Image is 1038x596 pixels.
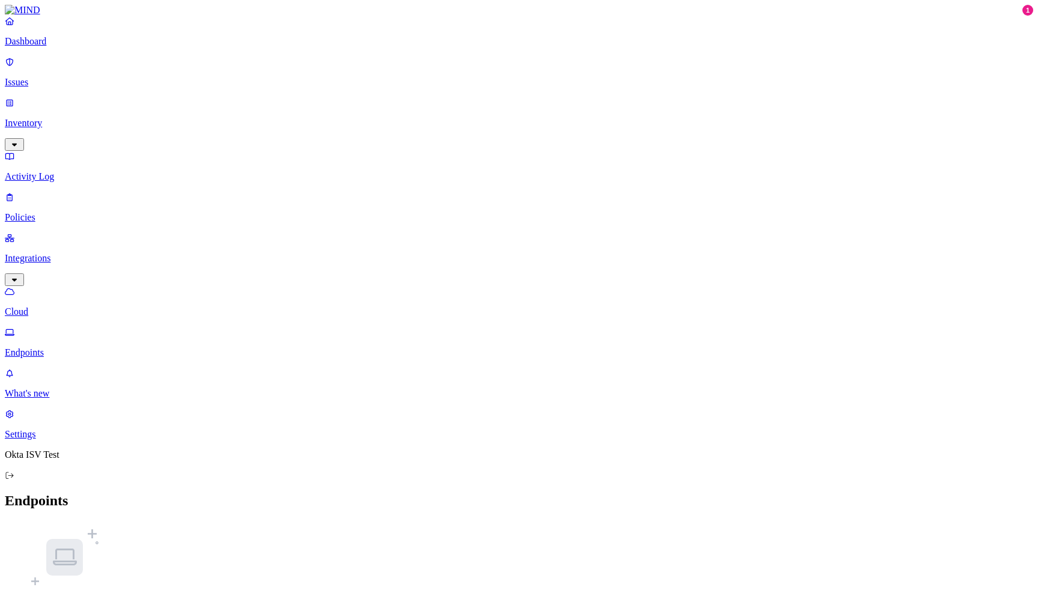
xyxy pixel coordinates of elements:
a: MIND [5,5,1033,16]
p: Integrations [5,253,1033,264]
a: Activity Log [5,151,1033,182]
p: Inventory [5,118,1033,129]
a: Issues [5,56,1033,88]
img: MIND [5,5,40,16]
a: Dashboard [5,16,1033,47]
p: Policies [5,212,1033,223]
a: Inventory [5,97,1033,149]
a: Cloud [5,286,1033,317]
a: Policies [5,192,1033,223]
p: Cloud [5,306,1033,317]
p: Activity Log [5,171,1033,182]
img: endpoints-empty-state [29,521,101,593]
p: What's new [5,388,1033,399]
a: Settings [5,409,1033,440]
h2: Endpoints [5,493,1033,509]
p: Settings [5,429,1033,440]
a: Endpoints [5,327,1033,358]
div: 1 [1022,5,1033,16]
p: Endpoints [5,347,1033,358]
p: Issues [5,77,1033,88]
p: Okta ISV Test [5,449,1033,460]
a: Integrations [5,233,1033,284]
a: What's new [5,368,1033,399]
p: Dashboard [5,36,1033,47]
